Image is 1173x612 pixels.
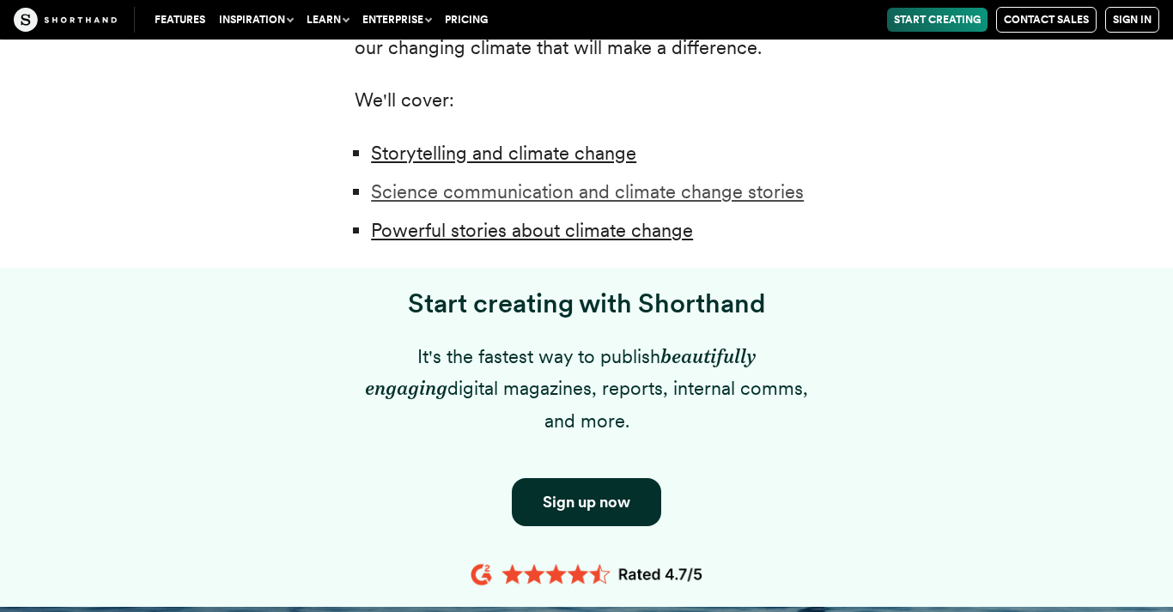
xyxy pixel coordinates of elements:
[371,180,804,203] a: Science communication and climate change stories
[1105,7,1159,33] a: Sign in
[471,560,702,589] img: 4.7 orange stars lined up in a row with the text G2 rated 4.7/5
[512,478,661,526] a: Button to click through to Shorthand's signup section.
[371,219,693,241] a: Powerful stories about climate change
[438,8,495,32] a: Pricing
[996,7,1097,33] a: Contact Sales
[14,8,117,32] img: The Craft
[887,8,988,32] a: Start Creating
[300,8,356,32] button: Learn
[371,142,636,164] a: Storytelling and climate change
[356,8,438,32] button: Enterprise
[212,8,300,32] button: Inspiration
[148,8,212,32] a: Features
[355,84,818,116] p: We'll cover:
[355,288,818,320] h3: Start creating with Shorthand
[355,341,818,437] p: It's the fastest way to publish digital magazines, reports, internal comms, and more.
